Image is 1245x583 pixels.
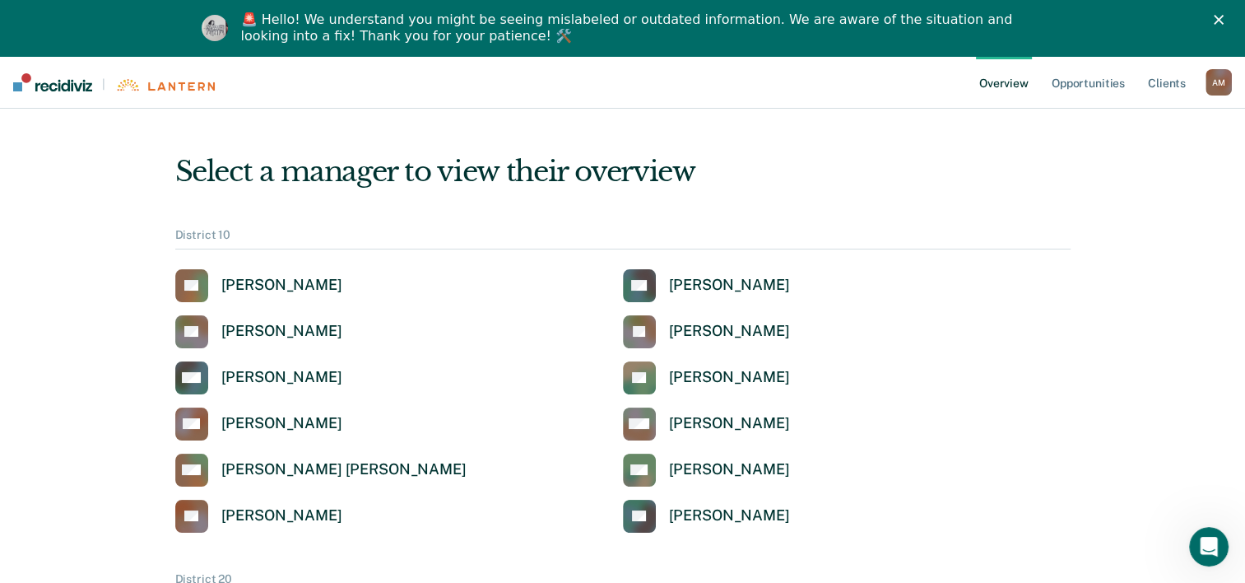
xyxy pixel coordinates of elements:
a: | [13,73,215,91]
div: [PERSON_NAME] [221,368,342,387]
div: [PERSON_NAME] [221,322,342,341]
div: 🚨 Hello! We understand you might be seeing mislabeled or outdated information. We are aware of th... [241,12,1018,44]
div: [PERSON_NAME] [669,506,790,525]
a: [PERSON_NAME] [623,269,790,302]
img: Profile image for Kim [202,15,228,41]
div: [PERSON_NAME] [669,276,790,295]
a: [PERSON_NAME] [175,315,342,348]
a: [PERSON_NAME] [175,408,342,441]
div: Close [1214,15,1230,25]
button: AM [1206,69,1232,96]
div: [PERSON_NAME] [221,276,342,295]
a: Opportunities [1048,56,1128,109]
div: [PERSON_NAME] [221,506,342,525]
div: [PERSON_NAME] [221,414,342,433]
div: [PERSON_NAME] [669,368,790,387]
a: [PERSON_NAME] [623,361,790,394]
div: [PERSON_NAME] [669,460,790,479]
div: [PERSON_NAME] [PERSON_NAME] [221,460,467,479]
a: [PERSON_NAME] [175,269,342,302]
a: [PERSON_NAME] [623,408,790,441]
img: Lantern [115,79,215,91]
iframe: Intercom live chat [1189,527,1229,567]
a: [PERSON_NAME] [623,315,790,348]
a: Overview [976,56,1032,109]
div: A M [1206,69,1232,96]
span: | [92,77,115,91]
a: [PERSON_NAME] [623,454,790,487]
a: [PERSON_NAME] [623,500,790,533]
img: Recidiviz [13,73,92,91]
a: [PERSON_NAME] [175,361,342,394]
div: District 10 [175,228,1071,250]
div: [PERSON_NAME] [669,414,790,433]
div: Select a manager to view their overview [175,155,1071,189]
a: Clients [1145,56,1189,109]
div: [PERSON_NAME] [669,322,790,341]
a: [PERSON_NAME] [175,500,342,533]
a: [PERSON_NAME] [PERSON_NAME] [175,454,467,487]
